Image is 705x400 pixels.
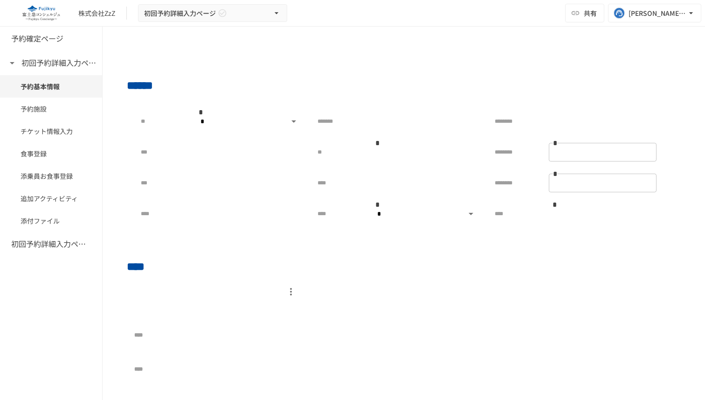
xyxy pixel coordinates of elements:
h6: 初回予約詳細入力ページ [11,238,86,250]
span: 添乗員お食事登録 [21,171,82,181]
button: 共有 [565,4,604,22]
span: 共有 [584,8,597,18]
div: 株式会社ZzZ [78,8,115,18]
span: 初回予約詳細入力ページ [144,7,216,19]
span: 予約施設 [21,104,82,114]
span: 追加アクティビティ [21,193,82,204]
h6: 初回予約詳細入力ページ [21,57,96,69]
span: 食事登録 [21,148,82,159]
img: eQeGXtYPV2fEKIA3pizDiVdzO5gJTl2ahLbsPaD2E4R [11,6,71,21]
span: 予約基本情報 [21,81,82,91]
div: [PERSON_NAME][EMAIL_ADDRESS][PERSON_NAME][DOMAIN_NAME] [629,7,686,19]
button: [PERSON_NAME][EMAIL_ADDRESS][PERSON_NAME][DOMAIN_NAME] [608,4,701,22]
h6: 予約確定ページ [11,33,63,45]
span: チケット情報入力 [21,126,82,136]
button: 初回予約詳細入力ページ [138,4,287,22]
span: 添付ファイル [21,216,82,226]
